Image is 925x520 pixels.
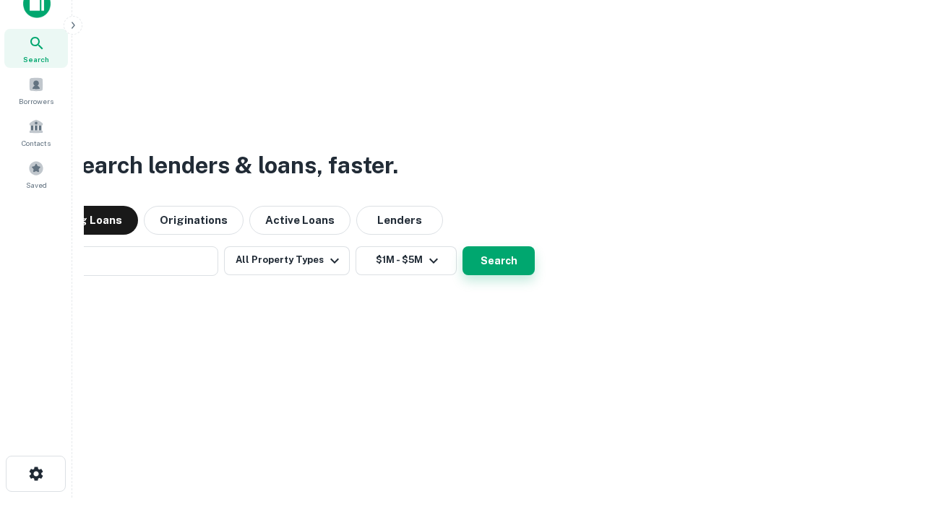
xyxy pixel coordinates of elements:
[356,246,457,275] button: $1M - $5M
[144,206,244,235] button: Originations
[356,206,443,235] button: Lenders
[4,71,68,110] a: Borrowers
[4,113,68,152] a: Contacts
[66,148,398,183] h3: Search lenders & loans, faster.
[22,137,51,149] span: Contacts
[462,246,535,275] button: Search
[853,404,925,474] iframe: Chat Widget
[224,246,350,275] button: All Property Types
[26,179,47,191] span: Saved
[4,155,68,194] a: Saved
[249,206,350,235] button: Active Loans
[19,95,53,107] span: Borrowers
[4,29,68,68] a: Search
[23,53,49,65] span: Search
